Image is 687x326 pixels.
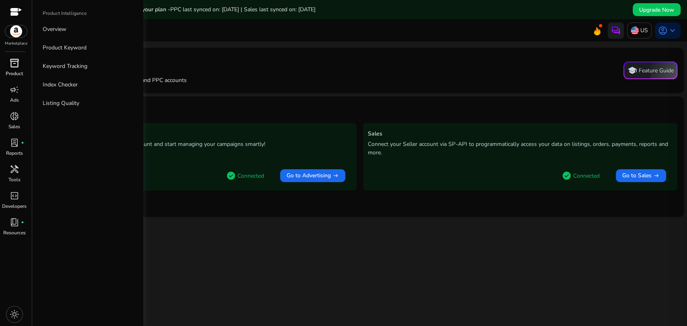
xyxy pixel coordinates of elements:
p: Index Checker [43,80,78,89]
p: Feature Guide [639,67,674,75]
span: school [627,66,637,75]
span: campaign [10,85,19,94]
span: check_circle [562,171,571,180]
p: Marketplace [5,41,27,47]
p: Developers [2,203,27,210]
span: arrow_right_alt [332,172,339,179]
span: keyboard_arrow_down [668,26,677,35]
span: Upgrade Now [639,6,674,14]
span: arrow_right_alt [653,172,660,179]
p: Product [6,70,23,77]
p: Reports [6,150,23,157]
span: account_circle [658,26,668,35]
h5: Advertising (PPC) [47,131,352,137]
span: Go to Sales [622,172,652,180]
p: Overview [43,25,66,33]
h5: Data syncs run less frequently on your plan - [53,6,316,13]
button: Go to Salesarrow_right_alt [616,169,666,182]
p: Connect your Seller account via SP-API to programmatically access your data on listings, orders, ... [368,140,673,157]
p: Connected [573,172,600,180]
p: Product Intelligence [43,10,87,17]
p: Ads [10,96,19,104]
p: Listing Quality [43,99,79,107]
span: PPC last synced on: [DATE] | Sales last synced on: [DATE] [170,6,316,13]
button: schoolFeature Guide [623,62,677,79]
span: check_circle [226,171,236,180]
p: Sales [8,123,20,130]
span: code_blocks [10,191,19,201]
h5: Sales [368,131,673,137]
span: fiber_manual_record [21,141,24,144]
p: Resources [3,229,26,236]
p: Keyword Tracking [43,62,87,70]
span: fiber_manual_record [21,221,24,224]
span: donut_small [10,111,19,121]
button: Go to Advertisingarrow_right_alt [280,169,345,182]
span: handyman [10,164,19,174]
a: Go to Salesarrow_right_alt [609,166,673,185]
p: US [640,23,648,37]
span: book_4 [10,217,19,227]
img: us.svg [631,27,639,35]
button: Upgrade Now [633,3,681,16]
span: Go to Advertising [287,172,331,180]
span: inventory_2 [10,58,19,68]
p: Connected [237,172,264,180]
a: Go to Advertisingarrow_right_alt [274,166,352,185]
p: Tools [8,176,21,183]
span: lab_profile [10,138,19,148]
p: Product Keyword [43,43,87,52]
p: Enable access to your Advertising account and start managing your campaigns smartly! [47,140,352,148]
img: amazon.svg [5,25,27,37]
span: light_mode [10,310,19,319]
